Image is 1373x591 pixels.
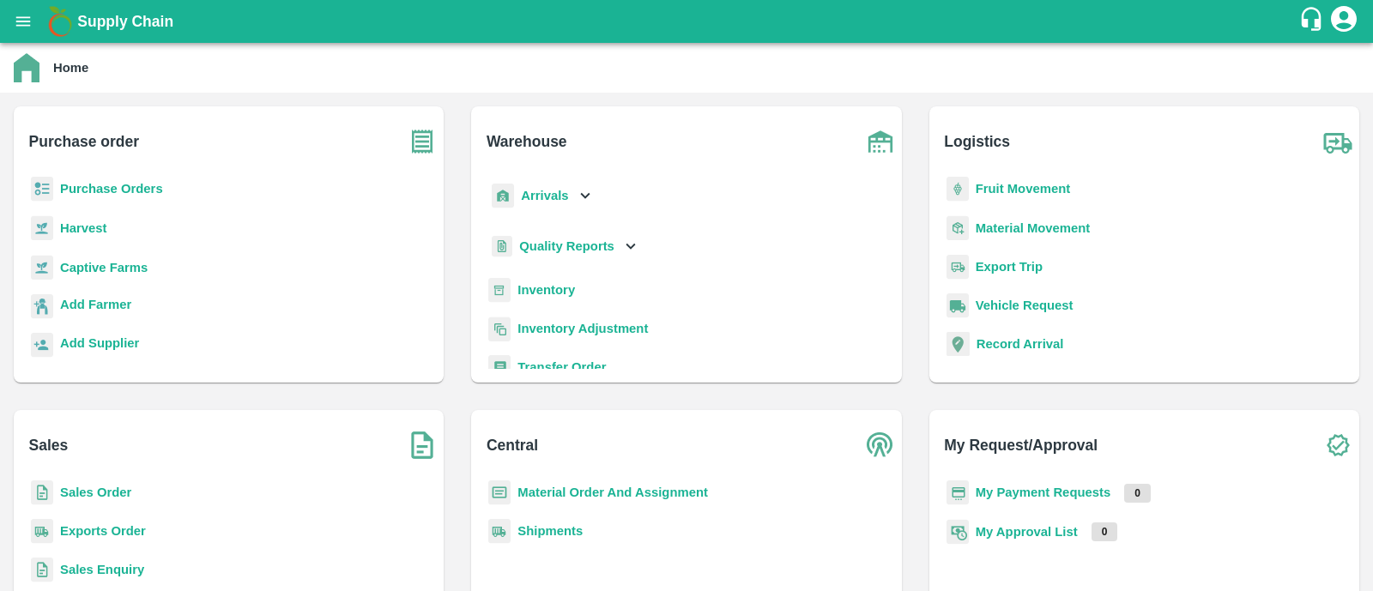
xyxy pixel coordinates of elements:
[53,61,88,75] b: Home
[1298,6,1328,37] div: customer-support
[31,558,53,582] img: sales
[976,299,1074,312] a: Vehicle Request
[944,433,1098,457] b: My Request/Approval
[60,221,106,235] a: Harvest
[517,283,575,297] a: Inventory
[488,177,595,215] div: Arrivals
[60,182,163,196] a: Purchase Orders
[3,2,43,41] button: open drawer
[401,120,444,163] img: purchase
[1328,3,1359,39] div: account of current user
[401,424,444,467] img: soSales
[976,182,1071,196] a: Fruit Movement
[976,260,1043,274] a: Export Trip
[977,337,1064,351] a: Record Arrival
[60,298,131,311] b: Add Farmer
[60,336,139,350] b: Add Supplier
[492,236,512,257] img: qualityReport
[859,424,902,467] img: central
[1092,522,1118,541] p: 0
[1316,120,1359,163] img: truck
[944,130,1010,154] b: Logistics
[947,177,969,202] img: fruit
[976,525,1078,539] a: My Approval List
[29,433,69,457] b: Sales
[947,519,969,545] img: approval
[947,255,969,280] img: delivery
[31,255,53,280] img: harvest
[60,261,148,274] a: Captive Farms
[492,184,514,208] img: whArrival
[77,13,173,30] b: Supply Chain
[517,360,606,374] a: Transfer Order
[1124,484,1151,503] p: 0
[947,293,969,318] img: vehicle
[488,355,511,380] img: whTransfer
[43,4,77,39] img: logo
[517,485,708,499] a: Material Order And Assignment
[859,120,902,163] img: warehouse
[60,485,131,499] a: Sales Order
[947,332,970,356] img: recordArrival
[31,294,53,319] img: farmer
[14,53,39,82] img: home
[31,333,53,358] img: supplier
[60,334,139,357] a: Add Supplier
[29,130,139,154] b: Purchase order
[31,177,53,202] img: reciept
[60,524,146,538] a: Exports Order
[487,130,567,154] b: Warehouse
[31,519,53,544] img: shipments
[1316,424,1359,467] img: check
[31,215,53,241] img: harvest
[976,221,1091,235] a: Material Movement
[976,485,1111,499] a: My Payment Requests
[519,239,614,253] b: Quality Reports
[947,215,969,241] img: material
[947,480,969,505] img: payment
[487,433,538,457] b: Central
[60,563,144,576] a: Sales Enquiry
[488,317,511,341] img: inventory
[521,189,568,202] b: Arrivals
[488,278,511,303] img: whInventory
[488,480,511,505] img: centralMaterial
[60,295,131,318] a: Add Farmer
[517,322,648,335] a: Inventory Adjustment
[488,229,640,264] div: Quality Reports
[77,9,1298,33] a: Supply Chain
[517,524,583,538] a: Shipments
[488,519,511,544] img: shipments
[31,480,53,505] img: sales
